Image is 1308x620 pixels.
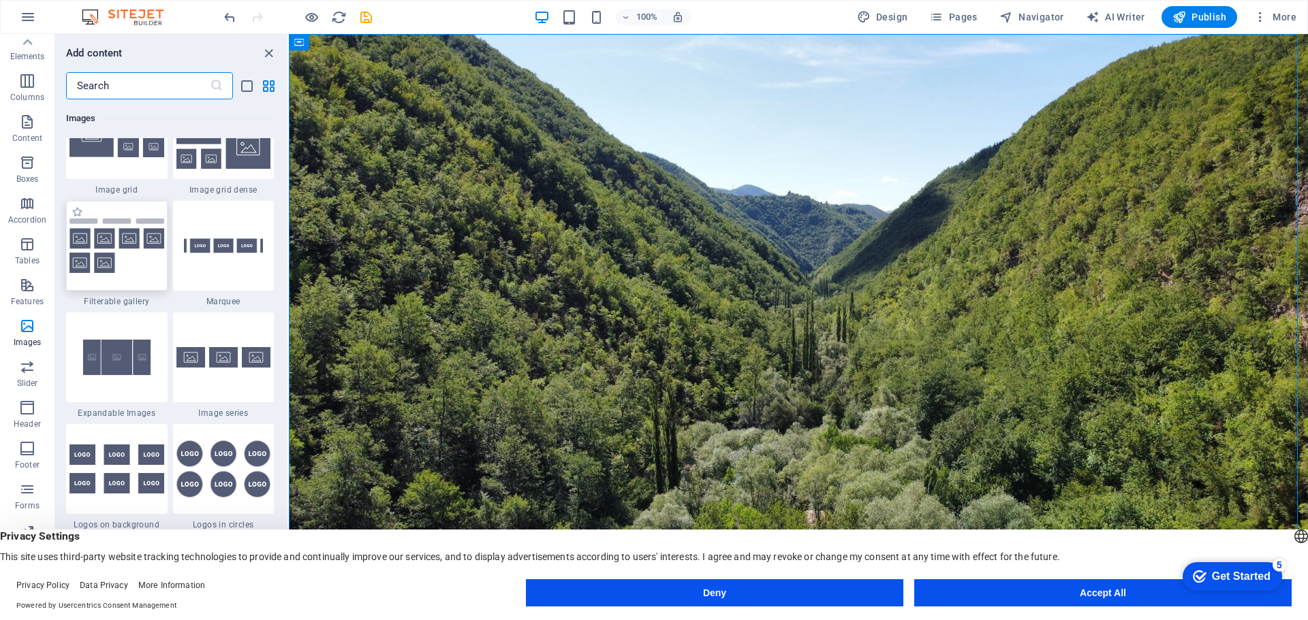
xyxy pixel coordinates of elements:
button: grid-view [260,78,277,94]
span: Logos on background [66,519,168,530]
button: Design [852,6,914,28]
i: Save (Ctrl+S) [358,10,374,25]
span: Image series [173,408,275,419]
p: Tables [15,255,40,266]
div: Expandable Images [66,312,168,419]
p: Header [14,419,41,429]
input: Search [66,72,210,99]
img: ThumbnailImagesexpandonhover-36ZUYZMV_m5FMWoc2QEMTg.svg [69,326,164,389]
span: Marquee [173,296,275,307]
div: Get Started 5 items remaining, 0% complete [11,7,110,35]
p: Forms [15,500,40,511]
div: Image grid [66,89,168,195]
p: Content [12,133,42,144]
img: logos-in-circles.svg [176,440,271,497]
i: On resize automatically adjust zoom level to fit chosen device. [672,11,684,23]
span: Image grid dense [173,184,275,195]
div: Design (Ctrl+Alt+Y) [852,6,914,28]
p: Features [11,296,44,307]
button: 100% [616,9,664,25]
button: reload [330,9,347,25]
button: AI Writer [1080,6,1151,28]
img: Editor Logo [78,9,181,25]
p: Slider [17,378,38,389]
span: Design [857,10,908,24]
div: 5 [101,3,114,16]
span: Image grid [66,184,168,195]
span: Add to favorites [72,206,83,218]
span: Pages [929,10,977,24]
div: Image grid dense [173,89,275,195]
span: More [1253,10,1296,24]
button: Publish [1162,6,1237,28]
button: close panel [260,45,277,61]
p: Accordion [8,214,46,225]
div: Marquee [173,201,275,307]
p: Footer [15,459,40,470]
button: undo [221,9,238,25]
p: Elements [10,51,45,62]
button: save [358,9,374,25]
span: Publish [1172,10,1226,24]
h6: Add content [66,45,123,61]
div: Image series [173,312,275,419]
span: Navigator [999,10,1064,24]
div: Filterable gallery [66,201,168,307]
img: image-series.svg [176,347,271,368]
div: Logos on background [66,424,168,530]
p: Columns [10,92,44,103]
span: AI Writer [1086,10,1145,24]
span: Filterable gallery [66,296,168,307]
div: Get Started [40,15,99,27]
button: list-view [238,78,255,94]
img: marquee.svg [176,214,271,277]
span: Expandable Images [66,408,168,419]
p: Boxes [16,174,39,184]
button: Pages [924,6,982,28]
div: Logos in circles [173,424,275,530]
button: More [1248,6,1302,28]
h6: 100% [636,9,658,25]
p: Images [14,337,42,348]
button: Navigator [994,6,1070,28]
img: logos-on-background.svg [69,444,164,493]
h6: Images [66,110,274,127]
img: gallery-filterable.svg [69,218,164,274]
span: Logos in circles [173,519,275,530]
